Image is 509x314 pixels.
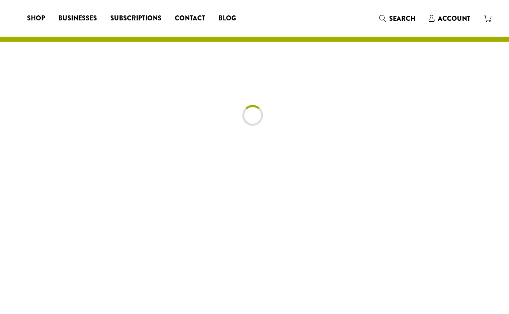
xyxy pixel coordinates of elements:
[422,12,477,25] a: Account
[168,12,212,25] a: Contact
[389,14,415,23] span: Search
[212,12,243,25] a: Blog
[20,12,52,25] a: Shop
[438,14,470,23] span: Account
[27,13,45,24] span: Shop
[110,13,161,24] span: Subscriptions
[52,12,104,25] a: Businesses
[175,13,205,24] span: Contact
[104,12,168,25] a: Subscriptions
[218,13,236,24] span: Blog
[58,13,97,24] span: Businesses
[372,12,422,25] a: Search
